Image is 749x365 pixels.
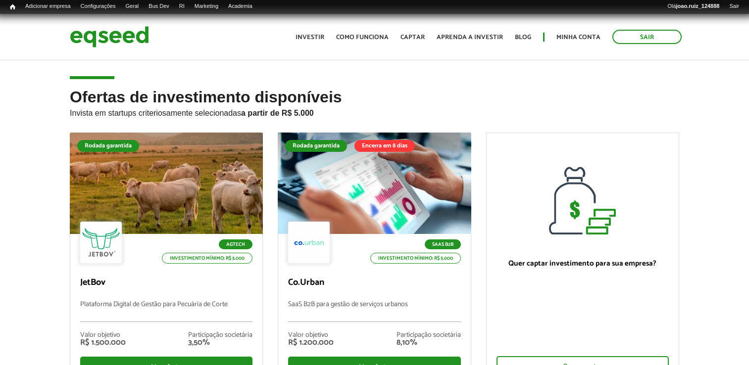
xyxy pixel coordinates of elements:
a: Início [5,2,20,12]
a: Como funciona [336,34,389,41]
div: Participação societária [397,332,461,339]
div: 8,10% [397,339,461,347]
p: Agtech [219,239,252,249]
p: Plataforma Digital de Gestão para Pecuária de Corte [80,301,252,322]
p: SaaS B2B [425,239,461,249]
p: Investimento mínimo: R$ 5.000 [370,253,461,264]
a: Academia [223,2,257,10]
a: Geral [120,2,144,10]
a: Sair [724,2,744,10]
div: Valor objetivo [288,332,334,339]
strong: a partir de R$ 5.000 [241,109,314,117]
a: Sair [612,30,682,44]
a: Configurações [76,2,121,10]
strong: joao.ruiz_124888 [676,3,720,9]
div: R$ 1.500.000 [80,339,126,347]
div: Encerra em 8 dias [354,140,415,152]
a: RI [174,2,190,10]
p: Investimento mínimo: R$ 5.000 [162,253,252,264]
div: Valor objetivo [80,332,126,339]
p: Invista em startups criteriosamente selecionadas [70,106,679,118]
p: JetBov [80,277,252,288]
div: Rodada garantida [77,140,139,152]
a: Blog [515,34,531,41]
h2: Ofertas de investimento disponíveis [70,89,679,133]
a: Adicionar empresa [20,2,76,10]
span: Início [10,3,15,10]
div: Rodada garantida [285,140,347,152]
a: Investir [296,34,324,41]
a: Minha conta [556,34,600,41]
a: Aprenda a investir [437,34,503,41]
p: Co.Urban [288,277,460,288]
a: Captar [400,34,425,41]
p: Quer captar investimento para sua empresa? [497,259,669,268]
a: Marketing [190,2,223,10]
a: Olájoao.ruiz_124888 [662,2,724,10]
div: Participação societária [188,332,252,339]
p: SaaS B2B para gestão de serviços urbanos [288,301,460,322]
div: R$ 1.200.000 [288,339,334,347]
div: 3,50% [188,339,252,347]
a: Bus Dev [144,2,174,10]
img: EqSeed [70,24,149,50]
